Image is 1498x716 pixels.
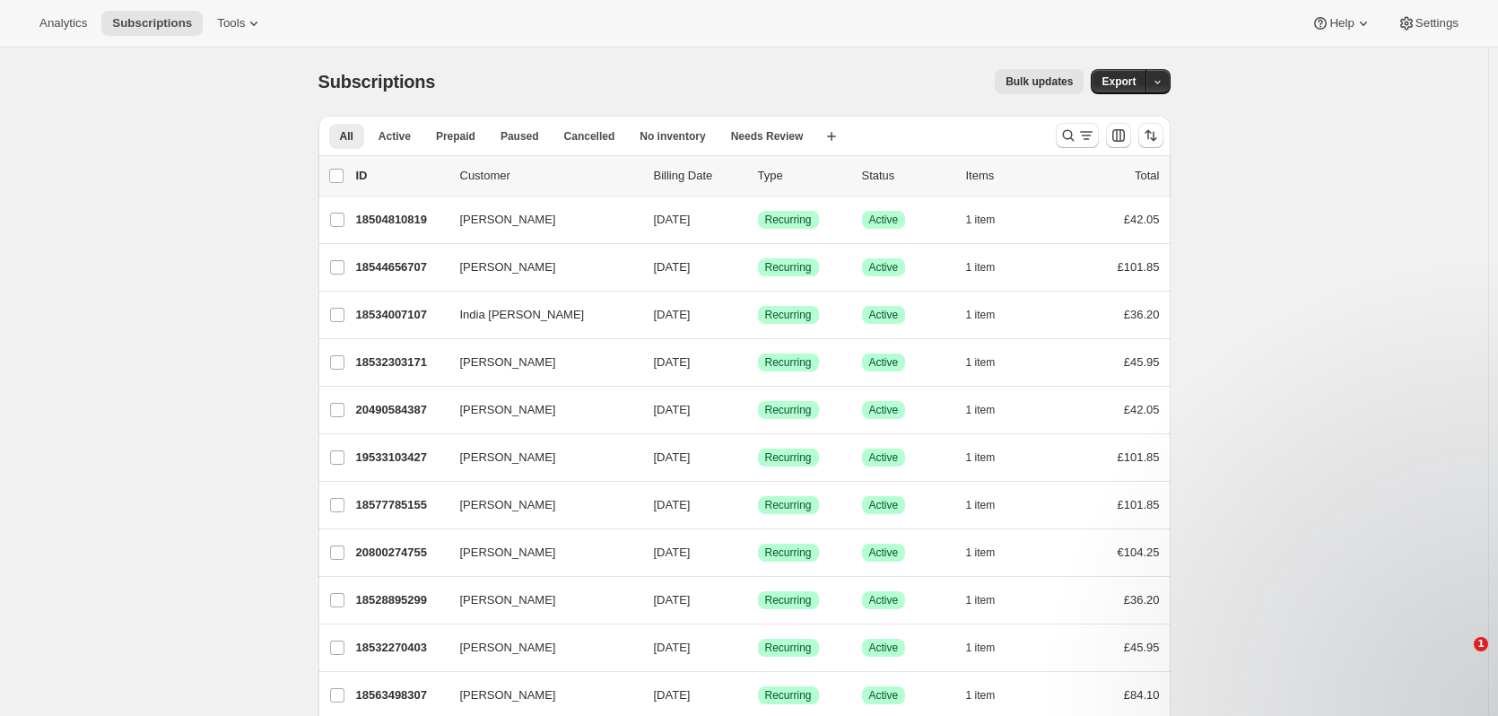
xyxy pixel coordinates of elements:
span: £42.05 [1124,213,1160,226]
button: India [PERSON_NAME] [449,301,629,329]
button: Tools [206,11,274,36]
button: Help [1301,11,1382,36]
p: 18528895299 [356,591,446,609]
button: Export [1091,69,1146,94]
button: Sort the results [1138,123,1163,148]
button: [PERSON_NAME] [449,396,629,424]
span: [PERSON_NAME] [460,496,556,514]
span: Recurring [765,688,812,703]
span: Recurring [765,593,812,607]
button: Analytics [29,11,98,36]
span: Active [869,355,899,370]
span: [PERSON_NAME] [460,686,556,704]
span: 1 item [966,450,996,465]
span: [PERSON_NAME] [460,354,556,371]
p: ID [356,167,446,185]
span: Settings [1415,16,1459,31]
span: [DATE] [654,355,691,369]
span: 1 item [966,355,996,370]
span: Recurring [765,308,812,322]
span: 1 item [966,260,996,275]
button: Search and filter results [1056,123,1099,148]
button: [PERSON_NAME] [449,443,629,472]
p: Total [1135,167,1159,185]
div: 18528895299[PERSON_NAME][DATE]SuccessRecurringSuccessActive1 item£36.20 [356,588,1160,613]
button: 1 item [966,683,1015,708]
button: 1 item [966,255,1015,280]
span: £45.95 [1124,355,1160,369]
span: Paused [501,129,539,144]
span: Active [869,641,899,655]
button: 1 item [966,207,1015,232]
span: £84.10 [1124,688,1160,702]
p: 18504810819 [356,211,446,229]
p: 18534007107 [356,306,446,324]
span: Recurring [765,546,812,560]
div: Type [758,167,848,185]
span: Active [869,546,899,560]
span: [DATE] [654,641,691,654]
span: £45.95 [1124,641,1160,654]
button: Create new view [817,124,846,149]
div: 18504810819[PERSON_NAME][DATE]SuccessRecurringSuccessActive1 item£42.05 [356,207,1160,232]
iframe: Intercom live chat [1437,637,1480,680]
button: 1 item [966,350,1015,375]
span: Active [869,260,899,275]
span: [DATE] [654,498,691,511]
span: Active [869,498,899,512]
button: 1 item [966,635,1015,660]
span: Tools [217,16,245,31]
span: Subscriptions [318,72,436,92]
div: Items [966,167,1056,185]
span: Active [869,688,899,703]
span: India [PERSON_NAME] [460,306,585,324]
span: Analytics [39,16,87,31]
span: [PERSON_NAME] [460,639,556,657]
button: [PERSON_NAME] [449,538,629,567]
button: 1 item [966,540,1015,565]
div: 20490584387[PERSON_NAME][DATE]SuccessRecurringSuccessActive1 item£42.05 [356,397,1160,423]
span: 1 item [966,546,996,560]
button: [PERSON_NAME] [449,681,629,710]
span: Prepaid [436,129,475,144]
div: IDCustomerBilling DateTypeStatusItemsTotal [356,167,1160,185]
button: [PERSON_NAME] [449,253,629,282]
span: £101.85 [1118,260,1160,274]
span: Recurring [765,355,812,370]
span: [DATE] [654,213,691,226]
span: Active [869,450,899,465]
span: Cancelled [564,129,615,144]
span: [DATE] [654,593,691,607]
div: 18563498307[PERSON_NAME][DATE]SuccessRecurringSuccessActive1 item£84.10 [356,683,1160,708]
p: 18544656707 [356,258,446,276]
p: Billing Date [654,167,744,185]
div: 18544656707[PERSON_NAME][DATE]SuccessRecurringSuccessActive1 item£101.85 [356,255,1160,280]
span: [DATE] [654,308,691,321]
button: 1 item [966,397,1015,423]
span: [DATE] [654,688,691,702]
button: Customize table column order and visibility [1106,123,1131,148]
span: Recurring [765,450,812,465]
span: Active [869,213,899,227]
p: 20800274755 [356,544,446,562]
span: 1 item [966,498,996,512]
p: Status [862,167,952,185]
span: Recurring [765,260,812,275]
span: [PERSON_NAME] [460,211,556,229]
button: 1 item [966,493,1015,518]
span: [PERSON_NAME] [460,258,556,276]
span: [PERSON_NAME] [460,449,556,467]
span: £101.85 [1118,498,1160,511]
span: Recurring [765,498,812,512]
span: [PERSON_NAME] [460,591,556,609]
span: 1 item [966,593,996,607]
span: Help [1329,16,1354,31]
span: Export [1102,74,1136,89]
span: Active [869,308,899,322]
span: £101.85 [1118,450,1160,464]
span: £36.20 [1124,308,1160,321]
span: 1 item [966,688,996,703]
span: 1 [1474,637,1488,651]
div: 20800274755[PERSON_NAME][DATE]SuccessRecurringSuccessActive1 item€104.25 [356,540,1160,565]
span: Active [869,403,899,417]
